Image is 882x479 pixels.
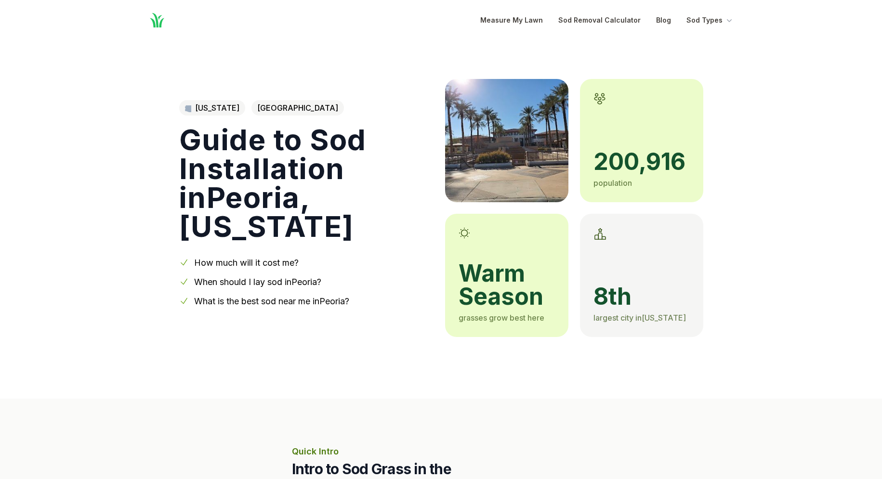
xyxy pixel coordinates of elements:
a: Measure My Lawn [480,14,543,26]
span: grasses grow best here [459,313,544,323]
span: population [593,178,632,188]
span: largest city in [US_STATE] [593,313,686,323]
a: How much will it cost me? [194,258,299,268]
img: Arizona state outline [185,104,191,112]
h1: Guide to Sod Installation in Peoria , [US_STATE] [179,125,430,241]
span: 200,916 [593,150,690,173]
a: Blog [656,14,671,26]
a: When should I lay sod inPeoria? [194,277,321,287]
button: Sod Types [686,14,734,26]
p: Quick Intro [292,445,591,458]
a: Sod Removal Calculator [558,14,641,26]
span: 8th [593,285,690,308]
img: A picture of Peoria [445,79,568,202]
span: [GEOGRAPHIC_DATA] [251,100,344,116]
a: What is the best sod near me inPeoria? [194,296,349,306]
span: warm season [459,262,555,308]
a: [US_STATE] [179,100,245,116]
